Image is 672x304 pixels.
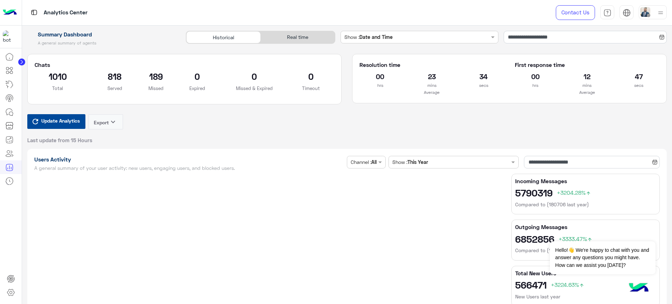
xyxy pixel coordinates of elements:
[551,281,584,288] span: +3224.63%
[556,5,595,20] a: Contact Us
[359,89,504,96] p: Average
[35,71,81,82] h2: 1010
[550,241,655,274] span: Hello!👋 We're happy to chat with you and answer any questions you might have. How can we assist y...
[603,9,611,17] img: tab
[148,85,163,92] p: Missed
[174,71,220,82] h2: 0
[656,8,665,17] img: profile
[359,61,504,68] h5: Resolution time
[44,8,87,18] p: Analytics Center
[463,82,504,89] p: secs
[91,85,138,92] p: Served
[411,71,453,82] h2: 23
[359,71,401,82] h2: 00
[40,116,82,125] span: Update Analytics
[566,82,608,89] p: mins
[3,30,15,43] img: 1403182699927242
[186,31,260,43] div: Historical
[148,71,163,82] h2: 189
[174,85,220,92] p: Expired
[515,82,556,89] p: hrs
[515,270,656,277] h5: Total New Users
[566,71,608,82] h2: 12
[640,7,650,17] img: userImage
[27,31,178,38] h1: Summary Dashboard
[27,114,85,129] button: Update Analytics
[515,201,656,208] h6: Compared to (180706 last year)
[515,233,656,244] h2: 6852856
[515,71,556,82] h2: 00
[515,89,659,96] p: Average
[515,279,656,290] h2: 566471
[515,187,656,198] h2: 5790319
[623,9,631,17] img: tab
[515,61,659,68] h5: First response time
[359,82,401,89] p: hrs
[34,165,344,171] h5: A general summary of your user activity: new users, engaging users, and blocked users.
[288,85,335,92] p: Timeout
[515,178,656,185] h5: Incoming Messages
[27,40,178,46] h5: A general summary of agents
[557,189,591,196] span: +3204.28%
[27,137,92,144] span: Last update from 15 Hours
[618,82,659,89] p: secs
[231,85,278,92] p: Missed & Expired
[411,82,453,89] p: mins
[626,276,651,300] img: hulul-logo.png
[88,114,123,130] button: Exportkeyboard_arrow_down
[261,31,335,43] div: Real time
[109,118,117,126] i: keyboard_arrow_down
[35,85,81,92] p: Total
[618,71,659,82] h2: 47
[515,223,656,230] h5: Outgoing Messages
[30,8,38,17] img: tab
[231,71,278,82] h2: 0
[600,5,614,20] a: tab
[91,71,138,82] h2: 818
[515,293,656,300] h6: New Users last year
[34,156,344,163] h1: Users Activity
[463,71,504,82] h2: 34
[35,61,335,68] h5: Chats
[515,247,656,254] h6: Compared to (180706 last year)
[3,5,17,20] img: Logo
[288,71,335,82] h2: 0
